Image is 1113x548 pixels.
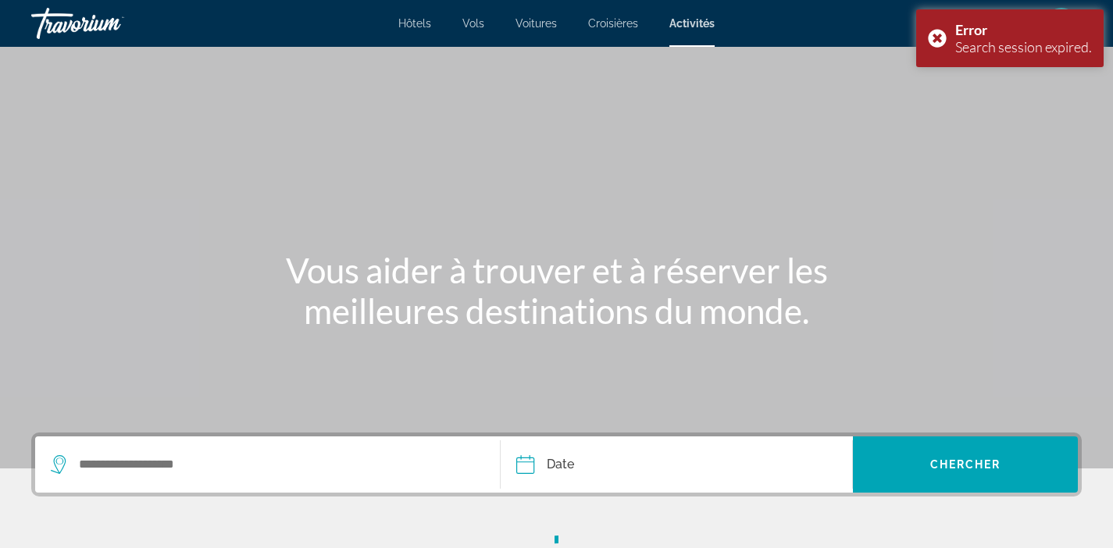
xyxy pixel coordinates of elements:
[588,17,638,30] a: Croisières
[853,436,1078,493] button: Chercher
[398,17,431,30] a: Hôtels
[264,250,850,331] h1: Vous aider à trouver et à réserver les meilleures destinations du monde.
[462,17,484,30] a: Vols
[516,436,853,493] button: Date
[930,458,1001,471] span: Chercher
[1041,7,1082,40] button: User Menu
[35,436,1078,493] div: Search widget
[955,38,1092,55] div: Search session expired.
[515,17,557,30] a: Voitures
[955,21,1092,38] div: Error
[669,17,715,30] a: Activités
[31,3,187,44] a: Travorium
